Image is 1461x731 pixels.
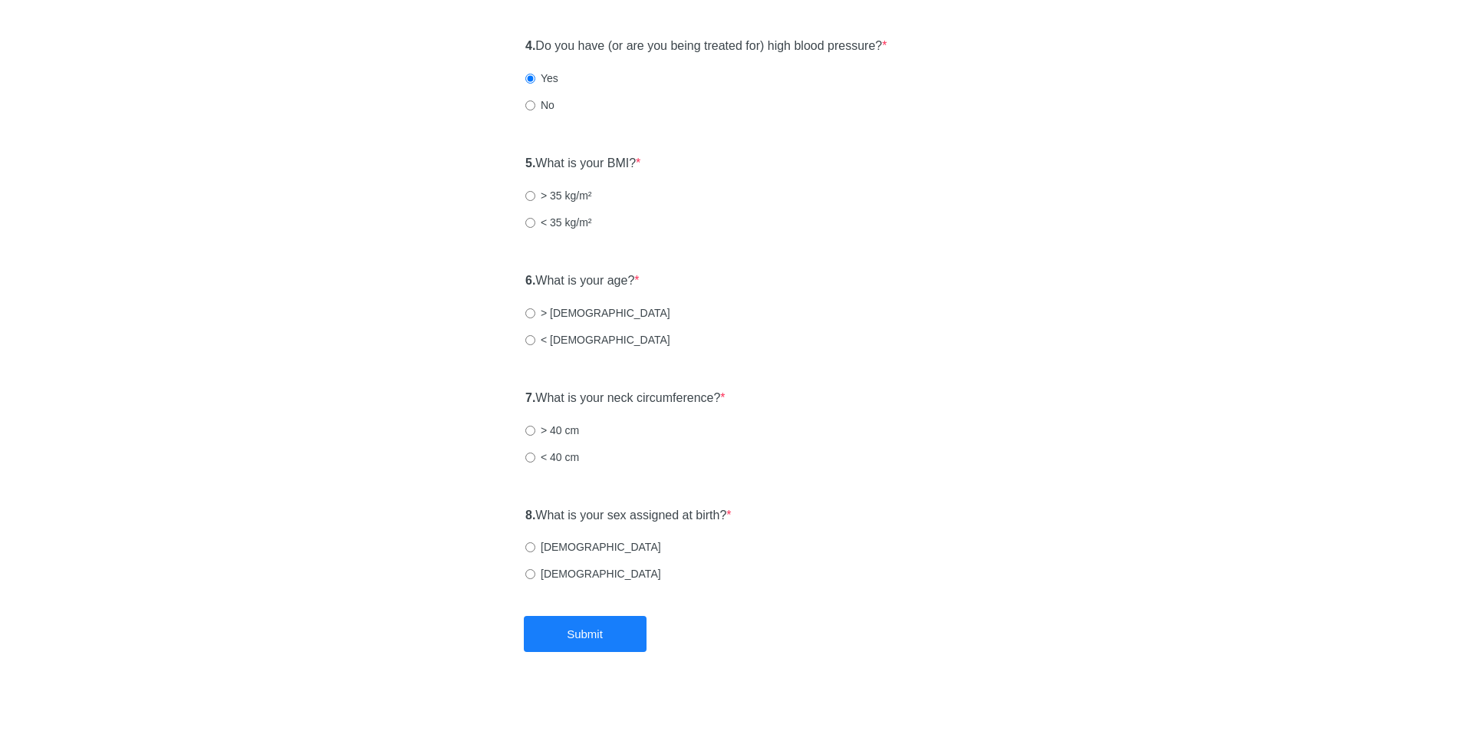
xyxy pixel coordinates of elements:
strong: 7. [525,391,535,404]
label: > 35 kg/m² [525,188,592,203]
label: What is your neck circumference? [525,390,726,407]
input: No [525,100,535,110]
strong: 6. [525,274,535,287]
input: < 40 cm [525,453,535,463]
strong: 8. [525,509,535,522]
input: < 35 kg/m² [525,218,535,228]
input: > [DEMOGRAPHIC_DATA] [525,308,535,318]
label: [DEMOGRAPHIC_DATA] [525,566,661,581]
input: [DEMOGRAPHIC_DATA] [525,542,535,552]
label: What is your age? [525,272,640,290]
label: What is your sex assigned at birth? [525,507,732,525]
label: No [525,97,554,113]
strong: 5. [525,156,535,170]
label: What is your BMI? [525,155,640,173]
input: > 35 kg/m² [525,191,535,201]
label: < [DEMOGRAPHIC_DATA] [525,332,670,347]
button: Submit [524,616,647,652]
label: Yes [525,71,558,86]
input: > 40 cm [525,426,535,436]
input: [DEMOGRAPHIC_DATA] [525,569,535,579]
label: Do you have (or are you being treated for) high blood pressure? [525,38,887,55]
label: < 35 kg/m² [525,215,592,230]
label: < 40 cm [525,449,579,465]
input: < [DEMOGRAPHIC_DATA] [525,335,535,345]
strong: 4. [525,39,535,52]
label: [DEMOGRAPHIC_DATA] [525,539,661,555]
input: Yes [525,74,535,84]
label: > [DEMOGRAPHIC_DATA] [525,305,670,321]
label: > 40 cm [525,423,579,438]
